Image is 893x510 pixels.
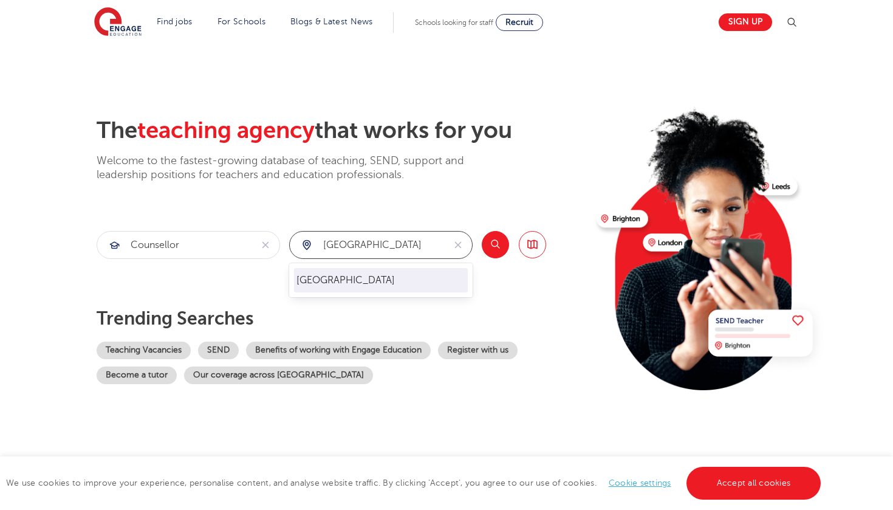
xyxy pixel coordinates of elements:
[289,231,473,259] div: Submit
[94,7,142,38] img: Engage Education
[97,231,280,259] div: Submit
[97,232,251,258] input: Submit
[290,17,373,26] a: Blogs & Latest News
[609,478,671,488] a: Cookie settings
[290,232,444,258] input: Submit
[137,117,315,143] span: teaching agency
[97,367,177,384] a: Become a tutor
[97,117,587,145] h2: The that works for you
[97,308,587,329] p: Trending searches
[505,18,533,27] span: Recruit
[97,154,498,182] p: Welcome to the fastest-growing database of teaching, SEND, support and leadership positions for t...
[6,478,824,488] span: We use cookies to improve your experience, personalise content, and analyse website traffic. By c...
[157,17,193,26] a: Find jobs
[246,342,431,359] a: Benefits of working with Engage Education
[294,268,468,292] ul: Submit
[294,268,468,292] li: [GEOGRAPHIC_DATA]
[415,18,493,27] span: Schools looking for staff
[482,231,509,258] button: Search
[438,342,518,359] a: Register with us
[251,232,279,258] button: Clear
[444,232,472,258] button: Clear
[184,367,373,384] a: Our coverage across [GEOGRAPHIC_DATA]
[719,13,772,31] a: Sign up
[686,467,821,500] a: Accept all cookies
[97,342,191,359] a: Teaching Vacancies
[198,342,239,359] a: SEND
[217,17,265,26] a: For Schools
[496,14,543,31] a: Recruit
